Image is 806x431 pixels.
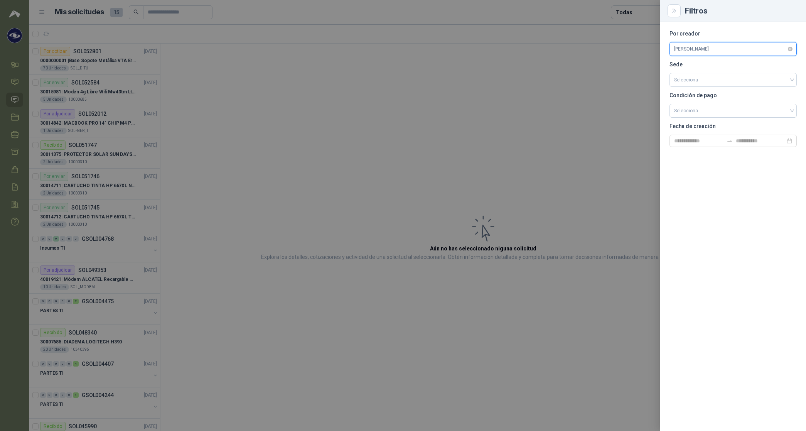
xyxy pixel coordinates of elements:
[788,47,793,51] span: close-circle
[727,138,733,144] span: to
[669,6,679,15] button: Close
[669,62,797,67] p: Sede
[685,7,797,15] div: Filtros
[669,124,797,128] p: Fecha de creación
[727,138,733,144] span: swap-right
[674,43,792,55] span: Diego Armando Chacon Mora
[669,93,797,98] p: Condición de pago
[669,31,797,36] p: Por creador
